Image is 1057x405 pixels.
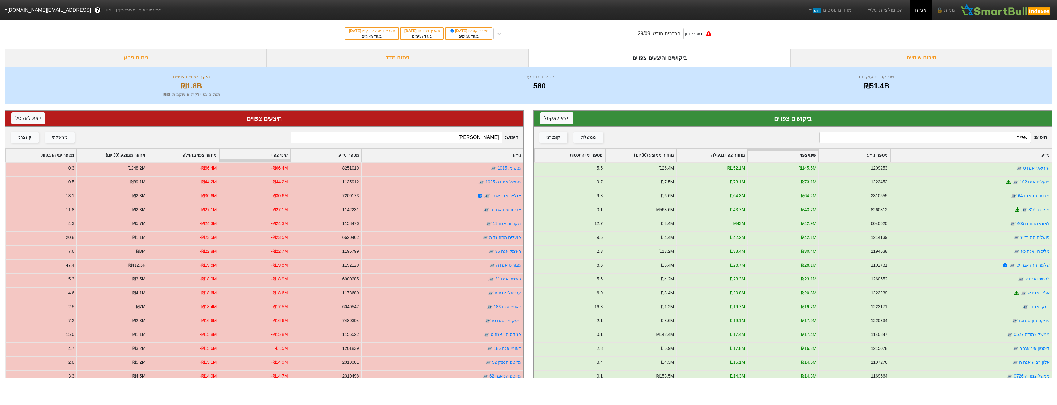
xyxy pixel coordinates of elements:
[960,4,1052,16] img: SmartBull
[1019,360,1050,365] a: אלון רבוע אגח ח
[871,234,887,241] div: 1214139
[449,28,488,34] div: תאריך קובע :
[489,262,495,268] img: tase link
[45,132,75,143] button: ממשלתי
[528,49,791,67] div: ביקושים והיצעים צפויים
[597,193,603,199] div: 9.8
[801,359,816,366] div: ₪14.5M
[594,220,603,227] div: 12.7
[148,149,219,162] div: Toggle SortBy
[801,193,816,199] div: ₪64.2M
[342,345,359,352] div: 1201839
[685,31,702,37] div: סוג עדכון
[200,165,217,171] div: -₪66.4M
[68,248,74,255] div: 7.6
[130,179,146,185] div: ₪89.1M
[597,165,603,171] div: 5.5
[271,179,288,185] div: -₪44.2M
[491,332,521,337] a: פניקס הון אגח ט
[485,318,491,324] img: tase link
[677,149,747,162] div: Toggle SortBy
[271,276,288,282] div: -₪18.9M
[871,317,887,324] div: 1220334
[1012,359,1018,366] img: tase link
[492,318,521,323] a: דיסק מנ אגח טו
[1017,221,1050,226] a: לאומי התח נד405
[709,73,1044,80] div: שווי קרנות עוקבות
[271,262,288,268] div: -₪19.5M
[66,193,74,199] div: 13.1
[482,373,488,379] img: tase link
[68,304,74,310] div: 2.5
[1020,179,1050,184] a: פועלים אגח 102
[200,373,217,379] div: -₪14.9M
[485,359,491,366] img: tase link
[342,317,359,324] div: 7480304
[200,234,217,241] div: -₪23.5M
[661,193,674,199] div: ₪6.6M
[342,248,359,255] div: 1196799
[342,220,359,227] div: 1158476
[488,276,494,282] img: tase link
[871,207,887,213] div: 8260812
[271,359,288,366] div: -₪14.9M
[267,49,529,67] div: ניתוח מדד
[659,248,674,255] div: ₪13.2M
[730,359,745,366] div: ₪15.1M
[1028,290,1050,295] a: אג'לן אגח א
[271,248,288,255] div: -₪22.7M
[730,345,745,352] div: ₪17.8M
[478,179,484,185] img: tase link
[597,345,603,352] div: 2.8
[342,276,359,282] div: 6000285
[573,132,603,143] button: ממשלתי
[730,262,745,268] div: ₪28.7M
[730,317,745,324] div: ₪19.1M
[597,373,603,379] div: 0.1
[128,165,145,171] div: ₪248.2M
[271,317,288,324] div: -₪16.6M
[730,304,745,310] div: ₪19.7M
[871,248,887,255] div: 1194638
[730,234,745,241] div: ₪42.2M
[597,359,603,366] div: 3.4
[104,7,161,13] span: לפי נתוני סוף יום מתאריך [DATE]
[791,49,1053,67] div: סיכום שינויים
[200,359,217,366] div: -₪15.1M
[819,149,889,162] div: Toggle SortBy
[540,112,573,124] button: ייצא לאקסל
[801,331,816,338] div: ₪17.4M
[77,149,148,162] div: Toggle SortBy
[638,30,680,37] div: הרכבים חודשי 29/09
[132,290,145,296] div: ₪4.1M
[871,193,887,199] div: 2310555
[132,317,145,324] div: ₪2.3M
[871,276,887,282] div: 1260652
[496,263,521,268] a: מגוריט אגח ה
[490,207,521,212] a: אפי נכסים אגח ח
[801,317,816,324] div: ₪17.9M
[200,193,217,199] div: -₪30.6M
[219,149,290,162] div: Toggle SortBy
[486,221,492,227] img: tase link
[871,165,887,171] div: 1209253
[661,220,674,227] div: ₪3.4M
[200,207,217,213] div: -₪27.1M
[271,220,288,227] div: -₪24.3M
[200,262,217,268] div: -₪19.5M
[66,262,74,268] div: 47.4
[271,234,288,241] div: -₪23.5M
[495,276,521,281] a: חשמל אגח 31
[730,331,745,338] div: ₪17.4M
[482,235,488,241] img: tase link
[733,220,745,227] div: ₪43M
[871,304,887,310] div: 1223171
[484,332,490,338] img: tase link
[271,331,288,338] div: -₪15.8M
[801,262,816,268] div: ₪28.1M
[132,331,145,338] div: ₪1.1M
[1023,166,1050,170] a: עזריאלי אגח ט
[5,49,267,67] div: ניתוח ני״ע
[597,290,603,296] div: 6.0
[68,179,74,185] div: 0.5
